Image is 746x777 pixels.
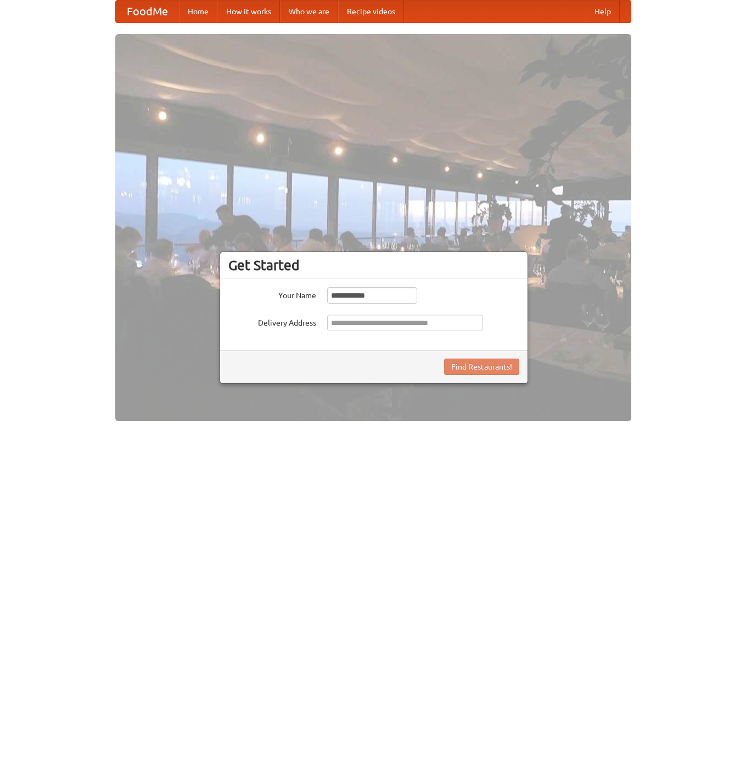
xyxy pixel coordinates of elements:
[586,1,620,23] a: Help
[116,1,179,23] a: FoodMe
[444,359,519,375] button: Find Restaurants!
[228,287,316,301] label: Your Name
[338,1,404,23] a: Recipe videos
[228,315,316,328] label: Delivery Address
[280,1,338,23] a: Who we are
[179,1,217,23] a: Home
[217,1,280,23] a: How it works
[228,257,519,273] h3: Get Started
